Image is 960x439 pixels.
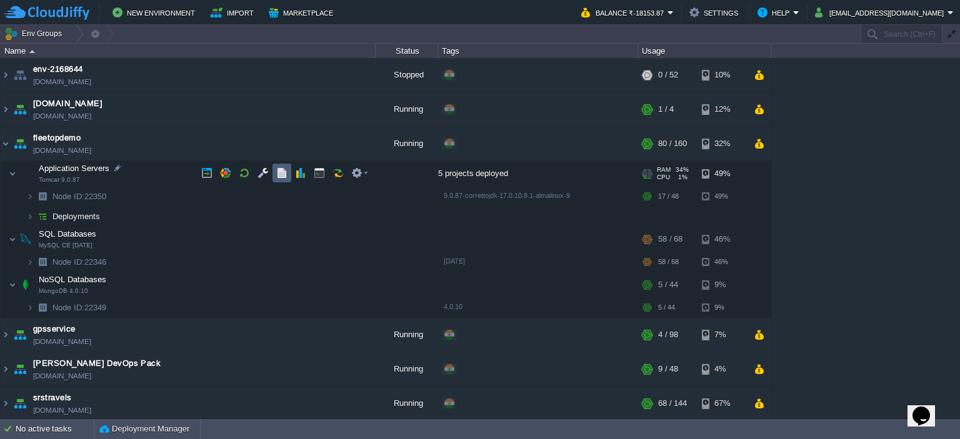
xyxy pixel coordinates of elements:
[51,191,108,202] span: 22350
[702,58,742,92] div: 10%
[52,257,84,267] span: Node ID:
[11,58,29,92] img: AMDAwAAAACH5BAEAAAAALAAAAAABAAEAAAICRAEAOw==
[9,227,16,252] img: AMDAwAAAACH5BAEAAAAALAAAAAABAAEAAAICRAEAOw==
[26,252,34,272] img: AMDAwAAAACH5BAEAAAAALAAAAAABAAEAAAICRAEAOw==
[33,110,91,122] a: [DOMAIN_NAME]
[33,323,76,335] span: gpsservice
[702,252,742,272] div: 46%
[439,44,637,58] div: Tags
[702,161,742,186] div: 49%
[376,127,438,160] div: Running
[33,392,72,404] a: srstravels
[26,298,34,317] img: AMDAwAAAACH5BAEAAAAALAAAAAABAAEAAAICRAEAOw==
[11,318,29,352] img: AMDAwAAAACH5BAEAAAAALAAAAAABAAEAAAICRAEAOw==
[51,191,108,202] a: Node ID:22350
[907,389,947,427] iframe: chat widget
[1,92,11,126] img: AMDAwAAAACH5BAEAAAAALAAAAAABAAEAAAICRAEAOw==
[52,192,84,201] span: Node ID:
[658,92,674,126] div: 1 / 4
[33,144,91,157] a: [DOMAIN_NAME]
[37,164,111,173] a: Application ServersTomcat 9.0.87
[211,5,257,20] button: Import
[658,58,678,92] div: 0 / 52
[702,92,742,126] div: 12%
[51,257,108,267] span: 22346
[702,187,742,206] div: 49%
[11,127,29,160] img: AMDAwAAAACH5BAEAAAAALAAAAAABAAEAAAICRAEAOw==
[658,127,687,160] div: 80 / 160
[34,298,51,317] img: AMDAwAAAACH5BAEAAAAALAAAAAABAAEAAAICRAEAOw==
[51,257,108,267] a: Node ID:22346
[658,298,675,317] div: 5 / 44
[11,387,29,420] img: AMDAwAAAACH5BAEAAAAALAAAAAABAAEAAAICRAEAOw==
[658,387,687,420] div: 68 / 144
[702,127,742,160] div: 32%
[17,272,34,297] img: AMDAwAAAACH5BAEAAAAALAAAAAABAAEAAAICRAEAOw==
[34,207,51,226] img: AMDAwAAAACH5BAEAAAAALAAAAAABAAEAAAICRAEAOw==
[1,127,11,160] img: AMDAwAAAACH5BAEAAAAALAAAAAABAAEAAAICRAEAOw==
[269,5,337,20] button: Marketplace
[51,302,108,313] a: Node ID:22349
[376,318,438,352] div: Running
[702,387,742,420] div: 67%
[33,357,161,370] a: [PERSON_NAME] DevOps Pack
[657,174,670,181] span: CPU
[376,92,438,126] div: Running
[376,58,438,92] div: Stopped
[33,97,102,110] a: [DOMAIN_NAME]
[376,352,438,386] div: Running
[1,387,11,420] img: AMDAwAAAACH5BAEAAAAALAAAAAABAAEAAAICRAEAOw==
[815,5,947,20] button: [EMAIL_ADDRESS][DOMAIN_NAME]
[26,187,34,206] img: AMDAwAAAACH5BAEAAAAALAAAAAABAAEAAAICRAEAOw==
[658,227,682,252] div: 58 / 68
[702,298,742,317] div: 9%
[675,174,687,181] span: 1%
[37,274,108,285] span: NoSQL Databases
[11,92,29,126] img: AMDAwAAAACH5BAEAAAAALAAAAAABAAEAAAICRAEAOw==
[33,132,81,144] span: fleetopdemo
[39,287,88,295] span: MongoDB 4.0.10
[52,303,84,312] span: Node ID:
[11,352,29,386] img: AMDAwAAAACH5BAEAAAAALAAAAAABAAEAAAICRAEAOw==
[376,44,437,58] div: Status
[34,187,51,206] img: AMDAwAAAACH5BAEAAAAALAAAAAABAAEAAAICRAEAOw==
[9,161,16,186] img: AMDAwAAAACH5BAEAAAAALAAAAAABAAEAAAICRAEAOw==
[29,50,35,53] img: AMDAwAAAACH5BAEAAAAALAAAAAABAAEAAAICRAEAOw==
[658,272,678,297] div: 5 / 44
[657,166,671,174] span: RAM
[33,76,91,88] a: [DOMAIN_NAME]
[757,5,793,20] button: Help
[33,63,83,76] a: env-2168644
[33,335,91,348] a: [DOMAIN_NAME]
[26,207,34,226] img: AMDAwAAAACH5BAEAAAAALAAAAAABAAEAAAICRAEAOw==
[639,44,771,58] div: Usage
[4,5,89,21] img: CloudJiffy
[51,302,108,313] span: 22349
[689,5,742,20] button: Settings
[1,352,11,386] img: AMDAwAAAACH5BAEAAAAALAAAAAABAAEAAAICRAEAOw==
[444,257,465,265] span: [DATE]
[658,252,679,272] div: 58 / 68
[39,242,92,249] span: MySQL CE [DATE]
[1,318,11,352] img: AMDAwAAAACH5BAEAAAAALAAAAAABAAEAAAICRAEAOw==
[37,229,98,239] a: SQL DatabasesMySQL CE [DATE]
[17,161,34,186] img: AMDAwAAAACH5BAEAAAAALAAAAAABAAEAAAICRAEAOw==
[39,176,80,184] span: Tomcat 9.0.87
[37,163,111,174] span: Application Servers
[444,303,462,310] span: 4.0.10
[702,272,742,297] div: 9%
[9,272,16,297] img: AMDAwAAAACH5BAEAAAAALAAAAAABAAEAAAICRAEAOw==
[658,187,679,206] div: 17 / 48
[1,44,375,58] div: Name
[1,58,11,92] img: AMDAwAAAACH5BAEAAAAALAAAAAABAAEAAAICRAEAOw==
[376,387,438,420] div: Running
[444,192,570,199] span: 9.0.87-correttojdk-17.0.10.8.1-almalinux-9
[51,211,102,222] a: Deployments
[37,275,108,284] a: NoSQL DatabasesMongoDB 4.0.10
[16,419,94,439] div: No active tasks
